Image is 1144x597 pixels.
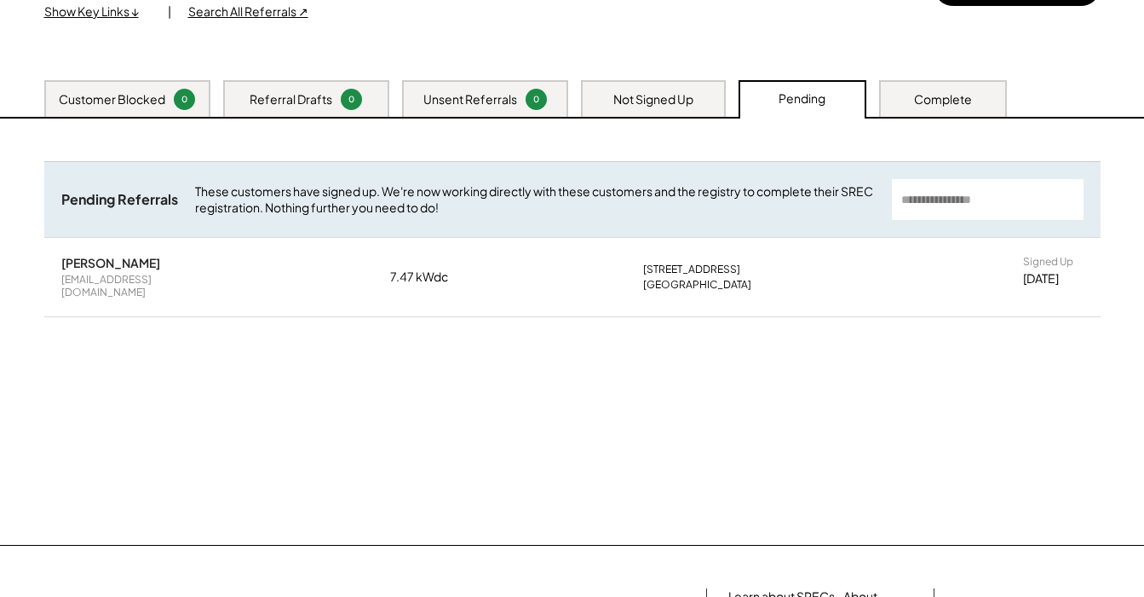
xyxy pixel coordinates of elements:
[643,263,740,276] div: [STREET_ADDRESS]
[176,93,193,106] div: 0
[1023,255,1073,269] div: Signed Up
[168,3,171,20] div: |
[250,91,332,108] div: Referral Drafts
[61,255,160,270] div: [PERSON_NAME]
[613,91,693,108] div: Not Signed Up
[914,91,972,108] div: Complete
[1023,270,1059,287] div: [DATE]
[528,93,544,106] div: 0
[343,93,359,106] div: 0
[195,183,875,217] div: These customers have signed up. We're now working directly with these customers and the registry ...
[59,91,165,108] div: Customer Blocked
[61,191,178,209] div: Pending Referrals
[44,3,151,20] div: Show Key Links ↓
[423,91,517,108] div: Unsent Referrals
[390,269,475,286] div: 7.47 kWdc
[61,273,223,299] div: [EMAIL_ADDRESS][DOMAIN_NAME]
[779,90,825,107] div: Pending
[643,278,751,292] div: [GEOGRAPHIC_DATA]
[188,3,308,20] div: Search All Referrals ↗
